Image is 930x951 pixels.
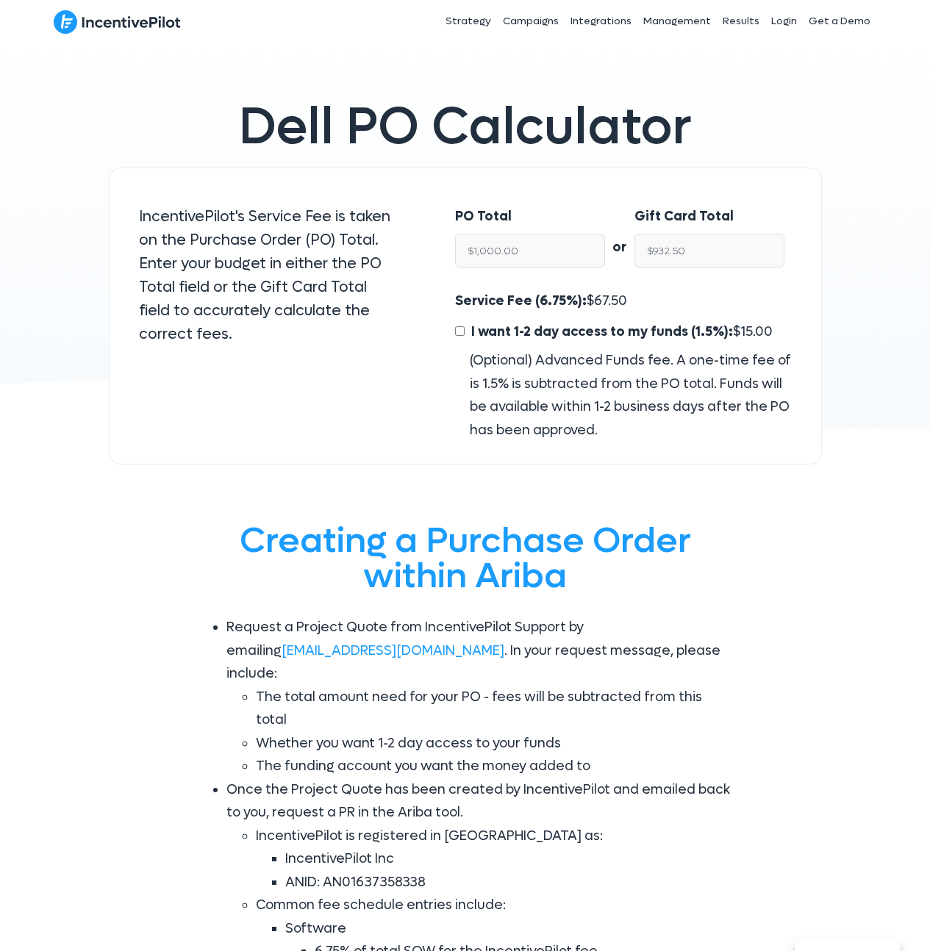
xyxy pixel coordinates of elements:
span: 15.00 [740,323,773,340]
span: Service Fee (6.75%): [455,293,587,309]
a: Strategy [440,3,497,40]
span: $ [468,323,773,340]
span: Dell PO Calculator [239,93,692,160]
input: I want 1-2 day access to my funds (1.5%):$15.00 [455,326,465,336]
span: Creating a Purchase Order within Ariba [240,517,691,599]
li: ANID: AN01637358338 [285,871,734,894]
p: IncentivePilot's Service Fee is taken on the Purchase Order (PO) Total. Enter your budget in eith... [139,205,397,346]
a: Login [765,3,803,40]
li: IncentivePilot Inc [285,847,734,871]
img: IncentivePilot [54,10,181,35]
div: $ [455,290,791,442]
a: [EMAIL_ADDRESS][DOMAIN_NAME] [282,642,504,659]
li: The total amount need for your PO - fees will be subtracted from this total [256,686,734,732]
div: (Optional) Advanced Funds fee. A one-time fee of is 1.5% is subtracted from the PO total. Funds w... [455,349,791,442]
div: or [605,205,634,259]
a: Results [717,3,765,40]
nav: Header Menu [339,3,877,40]
label: Gift Card Total [634,205,734,229]
a: Get a Demo [803,3,876,40]
li: IncentivePilot is registered in [GEOGRAPHIC_DATA] as: [256,825,734,894]
a: Integrations [565,3,637,40]
li: Whether you want 1-2 day access to your funds [256,732,734,756]
label: PO Total [455,205,512,229]
span: 67.50 [594,293,627,309]
a: Campaigns [497,3,565,40]
li: The funding account you want the money added to [256,755,734,778]
li: Request a Project Quote from IncentivePilot Support by emailing . In your request message, please... [226,616,734,778]
span: I want 1-2 day access to my funds (1.5%): [471,323,733,340]
a: Management [637,3,717,40]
